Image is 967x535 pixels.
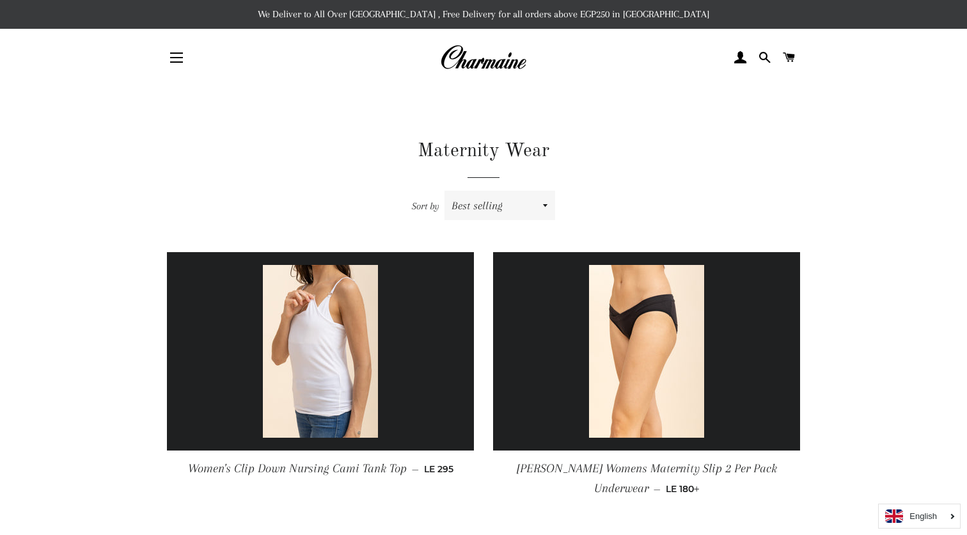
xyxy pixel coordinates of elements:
span: Sort by [412,200,439,212]
a: Women's Clip Down Nursing Cami Tank Top — LE 295 [167,451,474,487]
h1: Maternity Wear [167,138,800,164]
span: Women's Clip Down Nursing Cami Tank Top [188,461,407,475]
span: — [412,463,419,475]
img: Charmaine Egypt [440,44,526,72]
span: [PERSON_NAME] Womens Maternity Slip 2 Per Pack Underwear [517,461,777,495]
i: English [909,512,937,520]
a: [PERSON_NAME] Womens Maternity Slip 2 Per Pack Underwear — LE 180 [493,451,800,507]
span: — [654,483,661,495]
span: LE 295 [424,463,453,475]
span: LE 180 [666,483,700,495]
a: English [885,509,954,523]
